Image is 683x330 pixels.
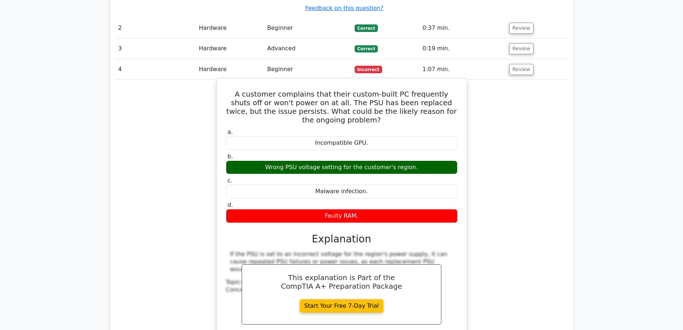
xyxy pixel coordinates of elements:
td: 3 [115,38,196,59]
button: Review [509,23,533,34]
a: Feedback on this question? [305,5,383,11]
div: Incompatible GPU. [226,136,457,150]
td: 0:19 min. [419,38,506,59]
div: Topic: [226,279,457,286]
td: Hardware [196,59,264,80]
td: Beginner [264,59,352,80]
span: Correct [355,45,378,52]
h5: A customer complains that their custom-built PC frequently shuts off or won't power on at all. Th... [225,90,458,124]
button: Review [509,43,533,54]
span: d. [228,201,233,208]
div: Wrong PSU voltage setting for the customer's region. [226,161,457,175]
div: Malware infection. [226,185,457,199]
button: Review [509,64,533,75]
td: Beginner [264,18,352,38]
span: Incorrect [355,66,382,73]
td: Advanced [264,38,352,59]
td: Hardware [196,38,264,59]
td: 4 [115,59,196,80]
div: If the PSU is set to an incorrect voltage for the region's power supply, it can cause repeated PS... [230,251,453,273]
span: a. [228,129,233,135]
td: Hardware [196,18,264,38]
td: 0:37 min. [419,18,506,38]
span: b. [228,153,233,160]
td: 2 [115,18,196,38]
span: Correct [355,24,378,32]
a: Start Your Free 7-Day Trial [300,299,384,313]
td: 1:07 min. [419,59,506,80]
div: Concept: [226,286,457,294]
span: c. [228,177,233,184]
div: Faulty RAM. [226,209,457,223]
h3: Explanation [230,233,453,245]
